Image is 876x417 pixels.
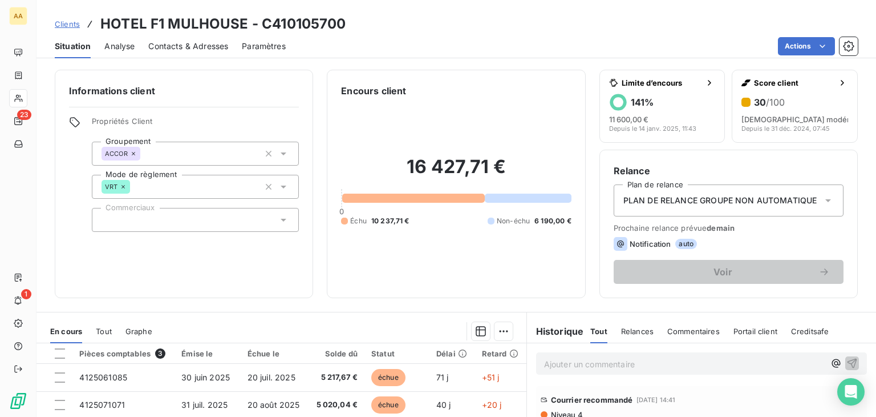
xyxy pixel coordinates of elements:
span: Relances [621,327,654,336]
span: Graphe [125,327,152,336]
span: 71 j [436,372,449,382]
span: +51 j [482,372,500,382]
span: +20 j [482,400,502,410]
span: 30 juin 2025 [181,372,230,382]
div: Échue le [248,349,302,358]
div: Émise le [181,349,233,358]
span: 20 juil. 2025 [248,372,295,382]
span: Commentaires [667,327,720,336]
span: /100 [766,97,785,108]
span: Notification [630,239,671,248]
span: Limite d’encours [622,78,701,87]
span: 40 j [436,400,451,410]
span: auto [675,239,697,249]
span: demain [707,223,735,232]
input: Ajouter une valeur [130,182,139,192]
span: 11 600,00 € [609,115,648,124]
button: Score client30/100[DEMOGRAPHIC_DATA] modéréDepuis le 31 déc. 2024, 07:45 [732,70,858,143]
div: Open Intercom Messenger [837,378,865,406]
span: Portail client [733,327,777,336]
span: 1 [21,289,31,299]
span: Contacts & Adresses [148,41,228,52]
span: PLAN DE RELANCE GROUPE NON AUTOMATIQUE [623,195,817,206]
span: Score client [754,78,833,87]
span: Creditsafe [791,327,829,336]
span: Situation [55,41,91,52]
span: 20 août 2025 [248,400,300,410]
span: 31 juil. 2025 [181,400,228,410]
div: Solde dû [315,349,358,358]
span: Non-échu [497,216,530,226]
span: Depuis le 31 déc. 2024, 07:45 [741,125,830,132]
h2: 16 427,71 € [341,155,571,190]
span: échue [371,369,405,386]
h6: Historique [527,324,584,338]
span: 5 020,04 € [315,399,358,411]
span: [DEMOGRAPHIC_DATA] modéré [741,115,854,124]
h6: Relance [614,164,843,178]
span: En cours [50,327,82,336]
h3: HOTEL F1 MULHOUSE - C410105700 [100,14,346,34]
div: Statut [371,349,423,358]
span: 5 217,67 € [315,372,358,383]
div: Délai [436,349,468,358]
span: Voir [627,267,818,276]
button: Limite d’encours141%11 600,00 €Depuis le 14 janv. 2025, 11:43 [599,70,725,143]
h6: Encours client [341,84,406,98]
span: 10 237,71 € [371,216,409,226]
span: VRT [105,183,117,190]
div: AA [9,7,27,25]
span: 3 [155,348,165,359]
span: Tout [96,327,112,336]
span: Analyse [104,41,135,52]
span: Clients [55,19,80,29]
span: Échu [350,216,367,226]
span: Paramètres [242,41,286,52]
span: ACCOR [105,150,128,157]
button: Actions [778,37,835,55]
span: 6 190,00 € [534,216,571,226]
span: échue [371,396,405,414]
span: 23 [17,110,31,120]
span: [DATE] 14:41 [636,396,676,403]
h6: 30 [754,97,785,108]
div: Retard [482,349,520,358]
span: 0 [339,207,344,216]
span: Tout [590,327,607,336]
span: Propriétés Client [92,117,299,133]
span: Courrier recommandé [551,395,633,404]
img: Logo LeanPay [9,392,27,410]
div: Pièces comptables [79,348,168,359]
h6: 141 % [631,97,654,108]
h6: Informations client [69,84,299,98]
span: Prochaine relance prévue [614,223,843,232]
span: 4125071071 [79,400,125,410]
span: 4125061085 [79,372,127,382]
button: Voir [614,260,843,284]
input: Ajouter une valeur [140,149,149,159]
a: Clients [55,18,80,30]
input: Ajouter une valeur [102,215,111,225]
